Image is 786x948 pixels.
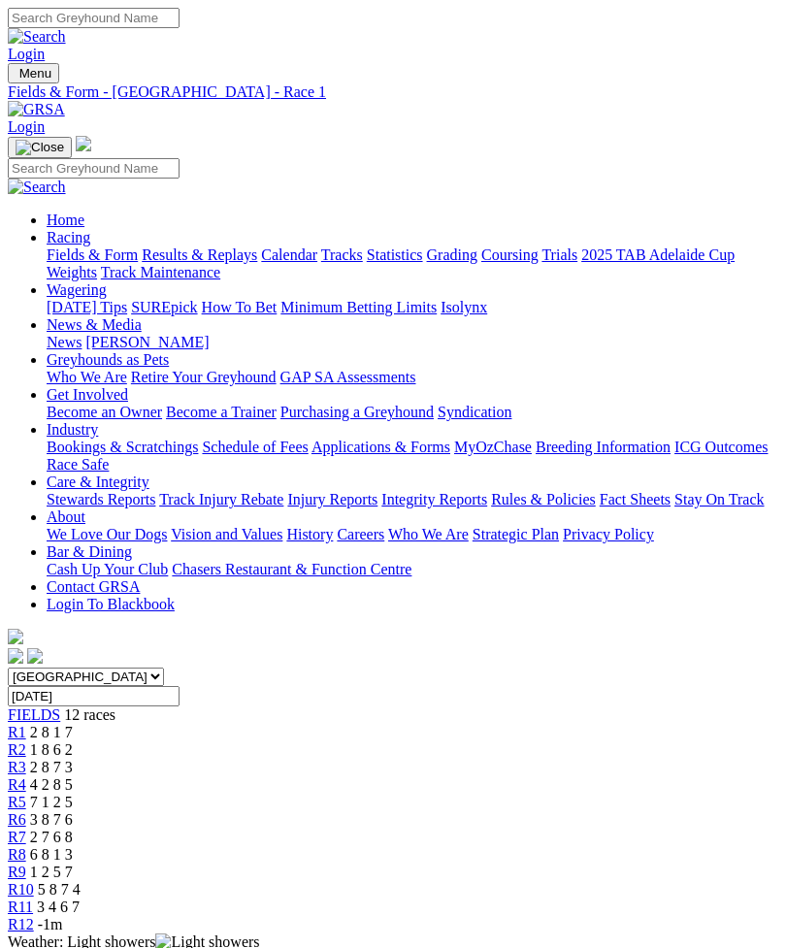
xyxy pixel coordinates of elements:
a: Stewards Reports [47,491,155,507]
a: Integrity Reports [381,491,487,507]
a: R8 [8,846,26,863]
span: 1 2 5 7 [30,864,73,880]
a: How To Bet [202,299,278,315]
div: Greyhounds as Pets [47,369,778,386]
span: 7 1 2 5 [30,794,73,810]
a: Statistics [367,246,423,263]
span: FIELDS [8,706,60,723]
a: Weights [47,264,97,280]
a: Who We Are [47,369,127,385]
a: R10 [8,881,34,898]
a: Vision and Values [171,526,282,542]
a: [DATE] Tips [47,299,127,315]
a: Chasers Restaurant & Function Centre [172,561,411,577]
a: Cash Up Your Club [47,561,168,577]
a: Syndication [438,404,511,420]
span: 3 4 6 7 [37,899,80,915]
a: Login To Blackbook [47,596,175,612]
span: 3 8 7 6 [30,811,73,828]
input: Search [8,158,180,179]
div: About [47,526,778,543]
a: Fact Sheets [600,491,671,507]
a: Wagering [47,281,107,298]
a: Retire Your Greyhound [131,369,277,385]
div: Racing [47,246,778,281]
a: Home [47,212,84,228]
span: 6 8 1 3 [30,846,73,863]
img: logo-grsa-white.png [76,136,91,151]
a: Breeding Information [536,439,671,455]
a: Race Safe [47,456,109,473]
a: Rules & Policies [491,491,596,507]
img: GRSA [8,101,65,118]
a: Become a Trainer [166,404,277,420]
a: MyOzChase [454,439,532,455]
a: R11 [8,899,33,915]
a: Care & Integrity [47,474,149,490]
a: R6 [8,811,26,828]
a: Privacy Policy [563,526,654,542]
span: 2 7 6 8 [30,829,73,845]
input: Search [8,8,180,28]
img: Close [16,140,64,155]
a: We Love Our Dogs [47,526,167,542]
a: R12 [8,916,34,932]
span: 12 races [64,706,115,723]
span: 4 2 8 5 [30,776,73,793]
a: Fields & Form - [GEOGRAPHIC_DATA] - Race 1 [8,83,778,101]
a: Tracks [321,246,363,263]
a: Coursing [481,246,539,263]
a: R4 [8,776,26,793]
span: Menu [19,66,51,81]
a: Get Involved [47,386,128,403]
img: Search [8,179,66,196]
a: Trials [541,246,577,263]
div: Get Involved [47,404,778,421]
a: Login [8,46,45,62]
a: Schedule of Fees [202,439,308,455]
a: R5 [8,794,26,810]
a: R7 [8,829,26,845]
a: Results & Replays [142,246,257,263]
span: 2 8 7 3 [30,759,73,775]
a: GAP SA Assessments [280,369,416,385]
a: News & Media [47,316,142,333]
a: Fields & Form [47,246,138,263]
a: Stay On Track [674,491,764,507]
a: ICG Outcomes [674,439,768,455]
a: [PERSON_NAME] [85,334,209,350]
img: Search [8,28,66,46]
a: Racing [47,229,90,245]
span: 2 8 1 7 [30,724,73,740]
a: Isolynx [441,299,487,315]
div: Industry [47,439,778,474]
a: Industry [47,421,98,438]
a: R1 [8,724,26,740]
a: Who We Are [388,526,469,542]
a: Bar & Dining [47,543,132,560]
a: News [47,334,82,350]
a: Greyhounds as Pets [47,351,169,368]
a: R2 [8,741,26,758]
a: Track Maintenance [101,264,220,280]
button: Toggle navigation [8,63,59,83]
span: 5 8 7 4 [38,881,81,898]
a: Bookings & Scratchings [47,439,198,455]
span: 1 8 6 2 [30,741,73,758]
a: 2025 TAB Adelaide Cup [581,246,735,263]
img: logo-grsa-white.png [8,629,23,644]
a: SUREpick [131,299,197,315]
a: R3 [8,759,26,775]
a: History [286,526,333,542]
a: R9 [8,864,26,880]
